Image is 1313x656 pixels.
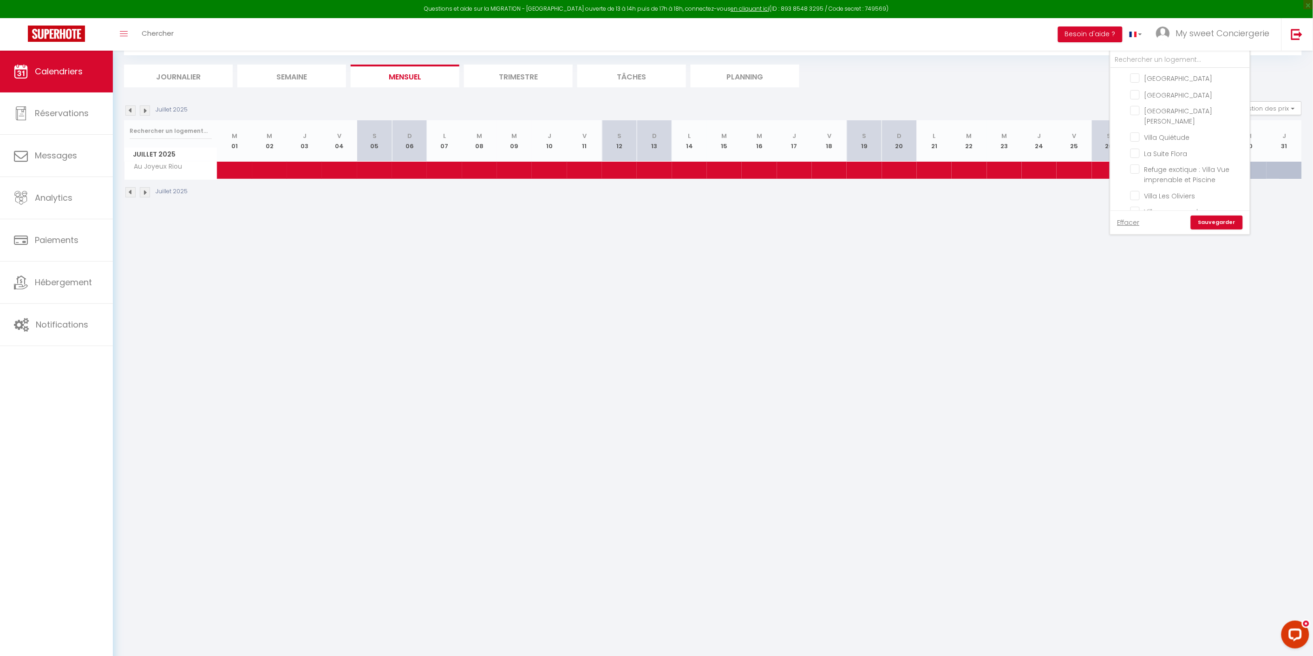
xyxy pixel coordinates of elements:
abbr: J [303,131,307,140]
th: 11 [567,120,602,162]
img: Super Booking [28,26,85,42]
th: 25 [1057,120,1091,162]
abbr: S [372,131,377,140]
abbr: V [1072,131,1077,140]
input: Rechercher un logement... [1110,52,1250,68]
th: 02 [252,120,287,162]
button: Gestion des prix [1233,101,1302,115]
abbr: V [338,131,342,140]
span: Juillet 2025 [124,148,217,161]
th: 21 [917,120,952,162]
abbr: M [967,131,972,140]
a: en cliquant ici [731,5,769,13]
th: 01 [217,120,252,162]
span: Au Joyeux Riou [126,162,185,172]
abbr: J [1282,131,1286,140]
li: Journalier [124,65,233,87]
span: Notifications [36,319,88,330]
th: 26 [1092,120,1127,162]
th: 16 [742,120,777,162]
th: 06 [392,120,427,162]
span: Hébergement [35,276,92,288]
th: 14 [672,120,707,162]
abbr: S [617,131,621,140]
th: 20 [882,120,917,162]
div: Filtrer par hébergement [1110,48,1251,235]
li: Mensuel [351,65,459,87]
li: Trimestre [464,65,573,87]
abbr: M [757,131,762,140]
th: 18 [812,120,847,162]
abbr: D [407,131,412,140]
th: 04 [322,120,357,162]
abbr: D [897,131,901,140]
th: 09 [497,120,532,162]
th: 12 [602,120,637,162]
abbr: J [792,131,796,140]
input: Rechercher un logement... [130,123,212,139]
abbr: J [548,131,551,140]
span: Paiements [35,234,78,246]
span: Refuge exotique : Villa Vue imprenable et Piscine [1144,165,1230,184]
th: 07 [427,120,462,162]
th: 19 [847,120,882,162]
th: 15 [707,120,742,162]
li: Semaine [237,65,346,87]
span: [GEOGRAPHIC_DATA][PERSON_NAME] [1144,106,1213,126]
abbr: M [1001,131,1007,140]
p: Juillet 2025 [156,187,188,196]
th: 10 [532,120,567,162]
abbr: S [1107,131,1111,140]
span: [GEOGRAPHIC_DATA] [1144,91,1213,100]
th: 17 [777,120,812,162]
th: 22 [952,120,986,162]
span: Analytics [35,192,72,203]
th: 13 [637,120,672,162]
abbr: M [267,131,272,140]
abbr: L [688,131,691,140]
span: La Suite Flora [1144,149,1188,158]
span: Villa Quiétude [1144,133,1190,142]
span: My sweet Conciergerie [1176,27,1270,39]
li: Tâches [577,65,686,87]
abbr: M [232,131,237,140]
a: Chercher [135,18,181,51]
abbr: M [477,131,482,140]
th: 23 [987,120,1022,162]
iframe: LiveChat chat widget [1274,617,1313,656]
abbr: M [512,131,517,140]
abbr: D [652,131,657,140]
p: Juillet 2025 [156,105,188,114]
abbr: V [827,131,831,140]
abbr: S [862,131,867,140]
span: Réservations [35,107,89,119]
th: 08 [462,120,497,162]
li: Planning [691,65,799,87]
abbr: L [443,131,446,140]
button: Besoin d'aide ? [1058,26,1123,42]
th: 31 [1267,120,1302,162]
th: 03 [287,120,322,162]
a: Sauvegarder [1191,216,1243,230]
a: Effacer [1117,217,1140,228]
span: Messages [35,150,77,161]
img: ... [1156,26,1170,40]
a: ... My sweet Conciergerie [1149,18,1281,51]
th: 24 [1022,120,1057,162]
abbr: V [582,131,587,140]
span: Calendriers [35,66,83,77]
abbr: L [933,131,936,140]
img: logout [1291,28,1303,40]
th: 05 [357,120,392,162]
abbr: J [1038,131,1041,140]
span: Chercher [142,28,174,38]
abbr: M [722,131,727,140]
